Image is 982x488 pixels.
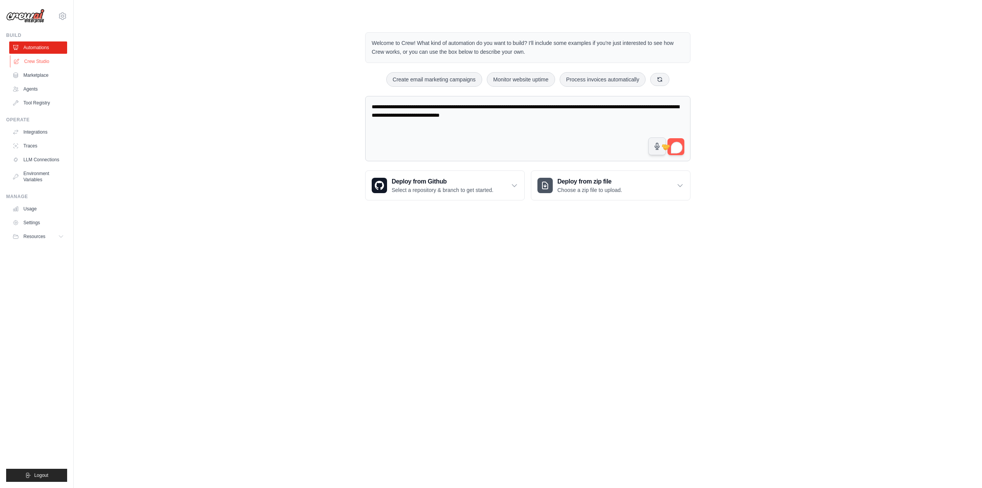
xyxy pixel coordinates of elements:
span: Logout [34,472,48,478]
a: Settings [9,217,67,229]
button: Monitor website uptime [487,72,555,87]
a: Usage [9,203,67,215]
img: Logo [6,9,44,23]
iframe: Chat Widget [944,451,982,488]
a: Agents [9,83,67,95]
a: Environment Variables [9,167,67,186]
textarea: To enrich screen reader interactions, please activate Accessibility in Grammarly extension settings [365,96,690,162]
div: Manage [6,194,67,200]
a: Automations [9,41,67,54]
p: Choose a zip file to upload. [557,186,622,194]
p: Select a repository & branch to get started. [392,186,493,194]
a: Tool Registry [9,97,67,109]
button: Create email marketing campaigns [386,72,482,87]
a: Integrations [9,126,67,138]
div: Widget de chat [944,451,982,488]
a: Traces [9,140,67,152]
div: Operate [6,117,67,123]
a: Crew Studio [10,55,68,68]
button: Resources [9,230,67,243]
button: Logout [6,469,67,482]
span: Resources [23,233,45,240]
h3: Deploy from Github [392,177,493,186]
p: Welcome to Crew! What kind of automation do you want to build? I'll include some examples if you'... [372,39,684,56]
button: Process invoices automatically [560,72,646,87]
a: Marketplace [9,69,67,81]
div: Build [6,32,67,38]
h3: Deploy from zip file [557,177,622,186]
a: LLM Connections [9,154,67,166]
